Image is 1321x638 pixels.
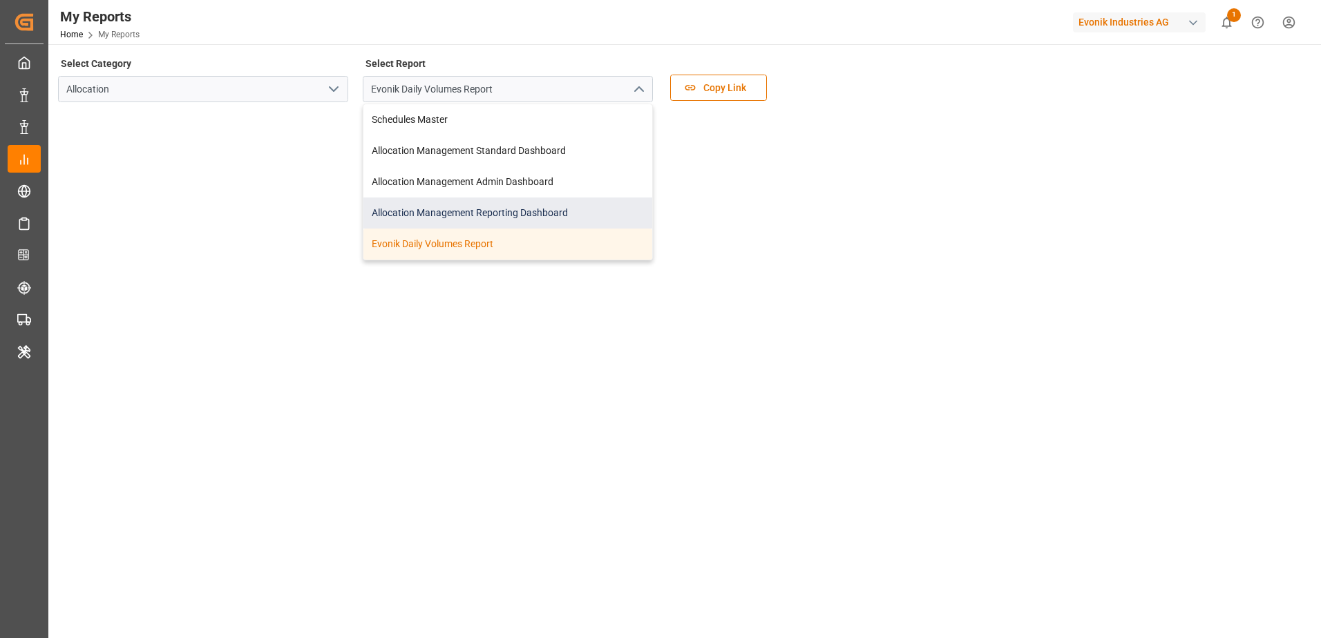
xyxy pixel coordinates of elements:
[363,197,652,229] div: Allocation Management Reporting Dashboard
[363,54,428,73] label: Select Report
[363,76,653,102] input: Type to search/select
[60,30,83,39] a: Home
[60,6,140,27] div: My Reports
[1211,7,1242,38] button: show 1 new notifications
[363,135,652,166] div: Allocation Management Standard Dashboard
[1227,8,1241,22] span: 1
[1073,9,1211,35] button: Evonik Industries AG
[58,54,133,73] label: Select Category
[627,79,648,100] button: close menu
[696,81,753,95] span: Copy Link
[1073,12,1206,32] div: Evonik Industries AG
[363,166,652,197] div: Allocation Management Admin Dashboard
[58,76,348,102] input: Type to search/select
[363,229,652,260] div: Evonik Daily Volumes Report
[323,79,343,100] button: open menu
[1242,7,1273,38] button: Help Center
[670,75,767,101] button: Copy Link
[363,104,652,135] div: Schedules Master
